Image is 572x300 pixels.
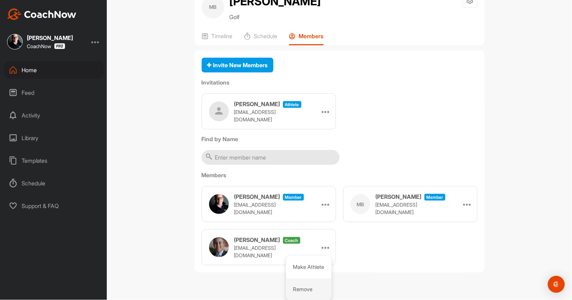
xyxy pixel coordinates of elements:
span: athlete [283,101,301,108]
div: Feed [4,84,104,102]
span: Invite New Members [207,62,268,69]
img: square_d7b6dd5b2d8b6df5777e39d7bdd614c0.jpg [7,34,23,50]
p: Schedule [254,33,278,40]
h3: [PERSON_NAME] [376,192,422,201]
p: Golf [230,13,321,21]
span: Member [424,194,445,201]
div: [PERSON_NAME] [27,35,73,41]
input: Enter member name [202,150,340,165]
p: Members [299,33,324,40]
div: Templates [4,152,104,169]
p: [EMAIL_ADDRESS][DOMAIN_NAME] [376,201,446,216]
img: user [209,194,229,214]
div: Support & FAQ [4,197,104,215]
div: Library [4,129,104,147]
label: Invitations [202,78,478,87]
p: Timeline [212,33,233,40]
span: coach [283,237,300,244]
div: CoachNow [27,43,65,49]
h3: [PERSON_NAME] [234,236,280,244]
h3: [PERSON_NAME] [234,192,280,201]
p: [EMAIL_ADDRESS][DOMAIN_NAME] [234,244,305,259]
span: Member [283,194,304,201]
button: Invite New Members [202,58,273,73]
img: CoachNow Pro [54,43,65,49]
div: MB [351,194,370,214]
label: Find by Name [202,135,478,143]
label: Members [202,171,478,179]
div: Schedule [4,174,104,192]
img: user [209,237,229,257]
img: CoachNow [7,8,76,20]
li: Make Athlete [286,256,331,278]
div: Activity [4,106,104,124]
p: [EMAIL_ADDRESS][DOMAIN_NAME] [234,108,305,123]
div: Open Intercom Messenger [548,276,565,293]
img: user [209,102,229,121]
div: Home [4,61,104,79]
p: [EMAIL_ADDRESS][DOMAIN_NAME] [234,201,305,216]
h3: [PERSON_NAME] [234,100,280,108]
